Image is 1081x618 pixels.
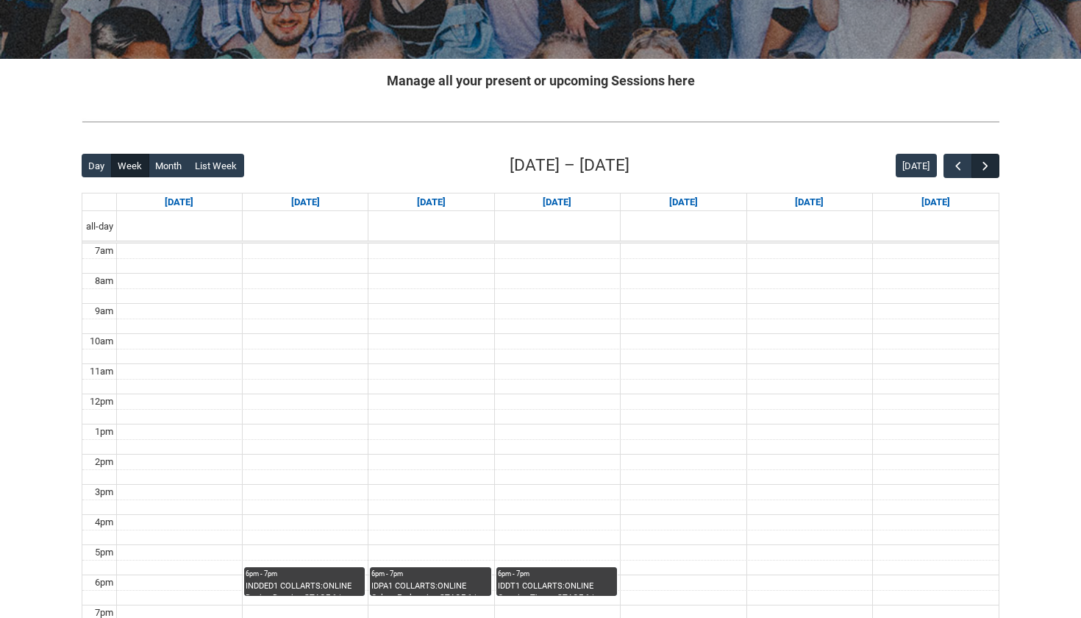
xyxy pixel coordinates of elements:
div: 9am [92,304,116,319]
div: 6pm - 7pm [498,569,616,579]
a: Go to September 17, 2025 [540,193,574,211]
div: INDDED1 COLLARTS:ONLINE Design Drawing STAGE 1 | Online | [PERSON_NAME] [246,580,363,596]
div: 6pm [92,575,116,590]
a: Go to September 18, 2025 [666,193,701,211]
a: Go to September 20, 2025 [918,193,953,211]
a: Go to September 14, 2025 [162,193,196,211]
a: Go to September 16, 2025 [414,193,449,211]
button: Previous Week [943,154,971,178]
a: Go to September 15, 2025 [288,193,323,211]
img: REDU_GREY_LINE [82,114,999,129]
div: 3pm [92,485,116,500]
button: Next Week [971,154,999,178]
button: [DATE] [896,154,937,177]
div: 10am [87,334,116,349]
div: 6pm - 7pm [371,569,489,579]
div: 6pm - 7pm [246,569,363,579]
button: Month [149,154,189,177]
button: List Week [188,154,244,177]
button: Day [82,154,112,177]
div: 4pm [92,515,116,530]
div: 7am [92,244,116,258]
div: 8am [92,274,116,288]
h2: [DATE] – [DATE] [510,153,629,178]
div: 2pm [92,455,116,469]
button: Week [111,154,149,177]
a: Go to September 19, 2025 [792,193,827,211]
div: 5pm [92,545,116,560]
div: 1pm [92,425,116,439]
div: 12pm [87,394,116,409]
div: 11am [87,364,116,379]
span: all-day [83,219,116,234]
h2: Manage all your present or upcoming Sessions here [82,71,999,90]
div: IDPA1 COLLARTS:ONLINE Colour Exploration STAGE 1 | Online | [PERSON_NAME] [371,580,489,596]
div: IDDT1 COLLARTS:ONLINE Creative Theory STAGE 1 | Online | [PERSON_NAME] [498,580,616,596]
